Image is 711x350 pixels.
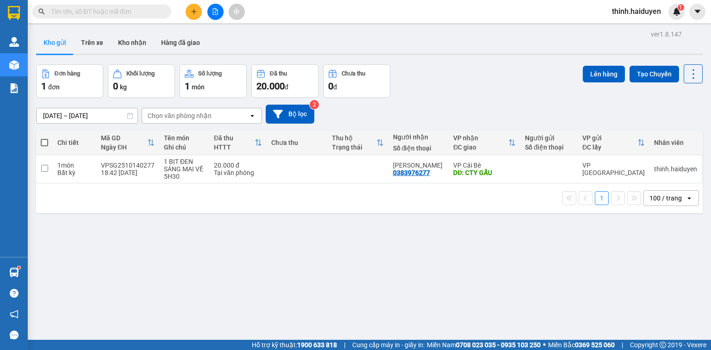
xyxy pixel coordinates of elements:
[164,134,205,142] div: Tên món
[453,144,508,151] div: ĐC giao
[310,100,319,109] sup: 2
[48,83,60,91] span: đơn
[285,83,288,91] span: đ
[212,8,218,15] span: file-add
[36,64,103,98] button: Đơn hàng1đơn
[108,64,175,98] button: Khối lượng0kg
[209,131,267,155] th: Toggle SortBy
[582,144,637,151] div: ĐC lấy
[252,340,337,350] span: Hỗ trợ kỹ thuật:
[393,169,430,176] div: 0383976277
[57,162,92,169] div: 1 món
[191,8,197,15] span: plus
[186,4,202,20] button: plus
[192,83,205,91] span: món
[233,8,240,15] span: aim
[185,81,190,92] span: 1
[548,340,615,350] span: Miền Bắc
[344,340,345,350] span: |
[578,131,649,155] th: Toggle SortBy
[673,7,681,16] img: icon-new-feature
[297,341,337,349] strong: 1900 633 818
[693,7,702,16] span: caret-down
[111,31,154,54] button: Kho nhận
[251,64,318,98] button: Đã thu20.000đ
[57,139,92,146] div: Chi tiết
[180,64,247,98] button: Số lượng1món
[342,70,365,77] div: Chưa thu
[229,4,245,20] button: aim
[271,139,323,146] div: Chưa thu
[605,6,668,17] span: thinh.haiduyen
[582,134,637,142] div: VP gửi
[214,144,255,151] div: HTTT
[37,108,137,123] input: Select a date range.
[393,133,444,141] div: Người nhận
[38,8,45,15] span: search
[651,29,682,39] div: ver 1.8.147
[266,105,314,124] button: Bộ lọc
[96,131,159,155] th: Toggle SortBy
[10,310,19,319] span: notification
[164,144,205,151] div: Ghi chú
[525,144,573,151] div: Số điện thoại
[323,64,390,98] button: Chưa thu0đ
[630,66,679,82] button: Tạo Chuyến
[9,268,19,277] img: warehouse-icon
[74,31,111,54] button: Trên xe
[622,340,623,350] span: |
[198,70,222,77] div: Số lượng
[332,144,376,151] div: Trạng thái
[328,81,333,92] span: 0
[393,162,444,169] div: HƯƠNG LAN
[595,191,609,205] button: 1
[101,169,155,176] div: 18:42 [DATE]
[660,342,666,348] span: copyright
[686,194,693,202] svg: open
[583,66,625,82] button: Lên hàng
[352,340,424,350] span: Cung cấp máy in - giấy in:
[449,131,520,155] th: Toggle SortBy
[575,341,615,349] strong: 0369 525 060
[543,343,546,347] span: ⚪️
[148,111,212,120] div: Chọn văn phòng nhận
[207,4,224,20] button: file-add
[654,165,697,173] div: thinh.haiduyen
[327,131,388,155] th: Toggle SortBy
[101,162,155,169] div: VPSG2510140277
[453,169,516,176] div: DĐ: CTY GẤU
[525,134,573,142] div: Người gửi
[10,331,19,339] span: message
[57,169,92,176] div: Bất kỳ
[256,81,285,92] span: 20.000
[649,194,682,203] div: 100 / trang
[9,37,19,47] img: warehouse-icon
[333,83,337,91] span: đ
[689,4,705,20] button: caret-down
[36,31,74,54] button: Kho gửi
[453,134,508,142] div: VP nhận
[270,70,287,77] div: Đã thu
[453,162,516,169] div: VP Cái Bè
[164,158,205,165] div: 1 BỊT ĐEN
[9,60,19,70] img: warehouse-icon
[113,81,118,92] span: 0
[214,134,255,142] div: Đã thu
[18,266,20,269] sup: 1
[332,134,376,142] div: Thu hộ
[101,144,147,151] div: Ngày ĐH
[154,31,207,54] button: Hàng đã giao
[456,341,541,349] strong: 0708 023 035 - 0935 103 250
[55,70,80,77] div: Đơn hàng
[9,83,19,93] img: solution-icon
[427,340,541,350] span: Miền Nam
[679,4,682,11] span: 1
[41,81,46,92] span: 1
[214,169,262,176] div: Tại văn phòng
[8,6,20,20] img: logo-vxr
[10,289,19,298] span: question-circle
[678,4,684,11] sup: 1
[51,6,160,17] input: Tìm tên, số ĐT hoặc mã đơn
[164,165,205,180] div: SÁNG MAI VỀ 5H30
[214,162,262,169] div: 20.000 đ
